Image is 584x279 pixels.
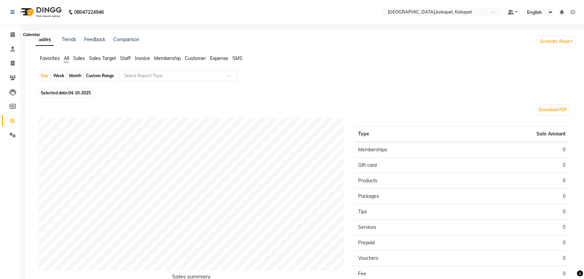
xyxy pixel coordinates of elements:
span: Selected date: [39,89,92,97]
td: 0 [462,158,570,173]
td: Tips [354,204,462,220]
span: Sales Target [89,55,116,61]
th: Sale Amount [462,126,570,142]
a: Comparison [113,36,139,42]
div: Custom Range [84,71,116,81]
td: Prepaid [354,235,462,251]
button: Generate Report [538,37,574,46]
div: Day [39,71,50,81]
a: Feedback [84,36,105,42]
span: Expense [210,55,228,61]
td: Packages [354,189,462,204]
img: logo [17,3,63,22]
div: Month [67,71,83,81]
span: SMS [232,55,242,61]
span: 04-10-2025 [68,90,91,95]
span: Favorites [40,55,60,61]
td: Products [354,173,462,189]
td: 0 [462,235,570,251]
div: Week [52,71,66,81]
span: Invoice [135,55,150,61]
td: 0 [462,204,570,220]
b: 08047224946 [74,3,104,22]
span: Sales [73,55,85,61]
span: All [64,55,69,61]
td: Memberships [354,142,462,158]
span: Membership [154,55,181,61]
td: 0 [462,251,570,266]
td: 0 [462,189,570,204]
td: 0 [462,142,570,158]
td: Vouchers [354,251,462,266]
td: 0 [462,173,570,189]
th: Type [354,126,462,142]
td: Services [354,220,462,235]
div: Calendar [21,31,42,39]
td: Gift card [354,158,462,173]
td: 0 [462,220,570,235]
a: Trends [62,36,76,42]
span: Customer [185,55,206,61]
button: Download PDF [537,105,569,115]
span: Staff [120,55,131,61]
